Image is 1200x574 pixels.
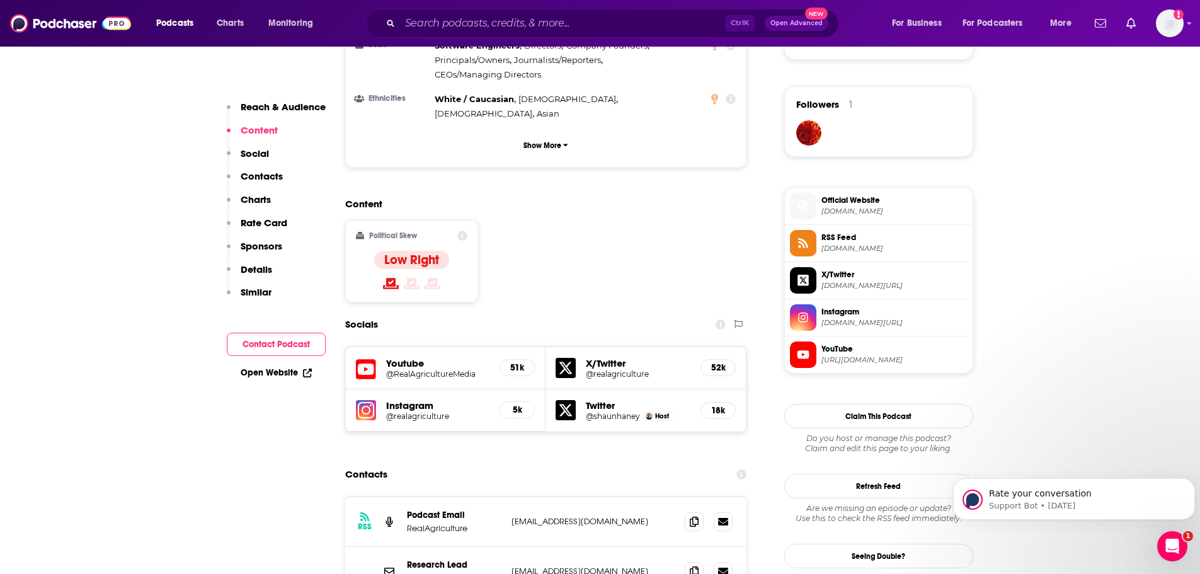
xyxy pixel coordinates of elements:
[386,399,490,411] h5: Instagram
[805,8,828,20] span: New
[435,40,520,50] span: Software Engineers
[356,134,736,157] button: Show More
[784,433,973,444] span: Do you host or manage this podcast?
[523,141,561,150] p: Show More
[646,413,653,420] a: Shaun Haney
[386,369,490,379] a: @RealAgricultureMedia
[386,411,490,421] a: @realagriculture
[268,14,313,32] span: Monitoring
[849,99,852,110] div: 1
[227,170,283,193] button: Contacts
[1174,9,1184,20] svg: Add a profile image
[435,92,516,106] span: ,
[227,147,269,171] button: Social
[241,193,271,205] p: Charts
[435,55,510,65] span: Principals/Owners
[518,94,616,104] span: [DEMOGRAPHIC_DATA]
[227,240,282,263] button: Sponsors
[356,95,430,103] h3: Ethnicities
[821,355,968,365] span: https://www.youtube.com/@RealAgricultureMedia
[227,333,326,356] button: Contact Podcast
[511,516,675,527] p: [EMAIL_ADDRESS][DOMAIN_NAME]
[369,231,417,240] h2: Political Skew
[377,9,851,38] div: Search podcasts, credits, & more...
[358,522,372,532] h3: RSS
[821,195,968,206] span: Official Website
[241,147,269,159] p: Social
[518,92,618,106] span: ,
[784,404,973,428] button: Claim This Podcast
[241,240,282,252] p: Sponsors
[435,69,541,79] span: CEOs/Managing Directors
[586,369,690,379] h5: @realagriculture
[821,244,968,253] span: realagriculture.com
[510,405,524,415] h5: 5k
[345,462,387,486] h2: Contacts
[1090,13,1111,34] a: Show notifications dropdown
[384,252,439,268] h4: Low Right
[784,544,973,568] a: Seeing Double?
[435,106,534,121] span: ,
[386,357,490,369] h5: Youtube
[241,263,272,275] p: Details
[796,120,821,146] img: CindyC
[156,14,193,32] span: Podcasts
[883,13,957,33] button: open menu
[790,267,968,294] a: X/Twitter[DOMAIN_NAME][URL]
[227,193,271,217] button: Charts
[784,474,973,498] button: Refresh Feed
[1041,13,1087,33] button: open menu
[407,510,501,520] p: Podcast Email
[790,342,968,368] a: YouTube[URL][DOMAIN_NAME]
[784,503,973,524] div: Are we missing an episode or update? Use this to check the RSS feed immediately.
[796,98,839,110] span: Followers
[1156,9,1184,37] img: User Profile
[227,124,278,147] button: Content
[765,16,828,31] button: Open AdvancedNew
[1183,531,1193,541] span: 1
[10,11,131,35] img: Podchaser - Follow, Share and Rate Podcasts
[147,13,210,33] button: open menu
[241,286,271,298] p: Similar
[241,170,283,182] p: Contacts
[821,343,968,355] span: YouTube
[655,412,669,420] span: Host
[770,20,823,26] span: Open Advanced
[948,452,1200,540] iframe: Intercom notifications message
[821,281,968,290] span: twitter.com/realagriculture
[892,14,942,32] span: For Business
[1121,13,1141,34] a: Show notifications dropdown
[1156,9,1184,37] button: Show profile menu
[241,101,326,113] p: Reach & Audience
[407,560,501,570] p: Research Lead
[227,286,271,309] button: Similar
[227,263,272,287] button: Details
[821,306,968,318] span: Instagram
[356,400,376,420] img: iconImage
[586,411,640,421] a: @shaunhaney
[514,55,601,65] span: Journalists/Reporters
[790,230,968,256] a: RSS Feed[DOMAIN_NAME]
[227,101,326,124] button: Reach & Audience
[510,362,524,373] h5: 51k
[711,362,725,373] h5: 52k
[435,53,511,67] span: ,
[711,405,725,416] h5: 18k
[566,40,648,50] span: Company Founders
[241,124,278,136] p: Content
[586,357,690,369] h5: X/Twitter
[790,193,968,219] a: Official Website[DOMAIN_NAME]
[345,198,737,210] h2: Content
[209,13,251,33] a: Charts
[241,217,287,229] p: Rate Card
[1050,14,1071,32] span: More
[821,318,968,328] span: instagram.com/realagriculture
[1157,531,1187,561] iframe: Intercom live chat
[790,304,968,331] a: Instagram[DOMAIN_NAME][URL]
